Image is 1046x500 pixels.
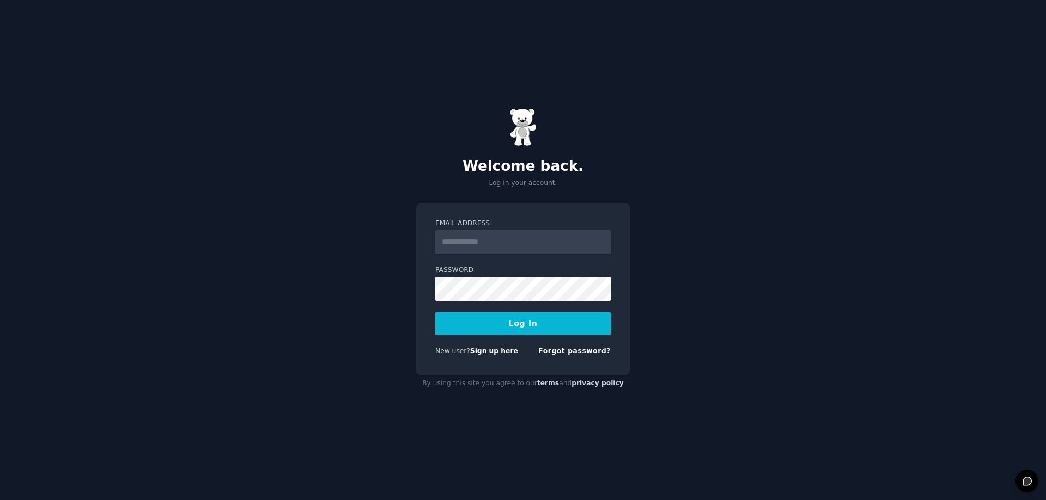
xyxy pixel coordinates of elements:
a: Sign up here [470,347,518,355]
div: By using this site you agree to our and [416,375,630,392]
a: privacy policy [571,379,624,387]
img: Gummy Bear [509,108,537,146]
span: New user? [435,347,470,355]
a: Forgot password? [538,347,611,355]
label: Password [435,266,611,275]
h2: Welcome back. [416,158,630,175]
a: terms [537,379,559,387]
p: Log in your account. [416,178,630,188]
label: Email Address [435,219,611,229]
button: Log In [435,312,611,335]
